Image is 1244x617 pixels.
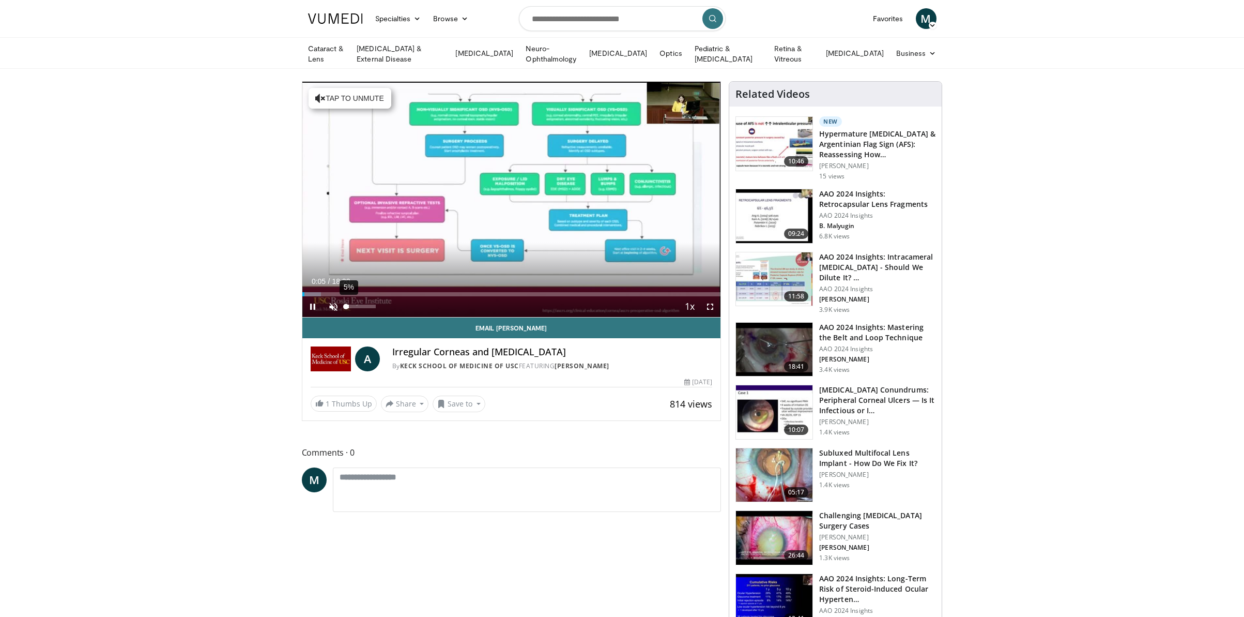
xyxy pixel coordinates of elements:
a: Keck School of Medicine of USC [400,362,519,370]
h3: Hypermature [MEDICAL_DATA] & Argentinian Flag Sign (AFS): Reassessing How… [819,129,935,160]
p: [PERSON_NAME] [819,162,935,170]
p: 15 views [819,172,844,180]
input: Search topics, interventions [519,6,726,31]
a: 10:07 [MEDICAL_DATA] Conundrums: Peripheral Corneal Ulcers — Is It Infectious or I… [PERSON_NAME]... [735,385,935,440]
a: Email [PERSON_NAME] [302,318,721,338]
span: 814 views [670,398,712,410]
p: [PERSON_NAME] [819,544,935,552]
h3: AAO 2024 Insights: Retrocapsular Lens Fragments [819,189,935,209]
p: [PERSON_NAME] [819,355,935,364]
span: 10:07 [784,425,809,435]
a: Cataract & Lens [302,43,351,64]
img: 22a3a3a3-03de-4b31-bd81-a17540334f4a.150x105_q85_crop-smart_upscale.jpg [736,323,812,377]
p: AAO 2024 Insights [819,607,935,615]
a: Retina & Vitreous [768,43,820,64]
span: 05:17 [784,487,809,498]
div: Volume Level [346,305,376,308]
a: 11:58 AAO 2024 Insights: Intracameral [MEDICAL_DATA] - Should We Dilute It? … AAO 2024 Insights [... [735,252,935,314]
p: [PERSON_NAME] [819,471,935,479]
button: Pause [302,296,323,317]
a: [PERSON_NAME] [555,362,609,370]
button: Playback Rate [679,296,700,317]
button: Unmute [323,296,344,317]
span: 18:20 [332,277,350,285]
p: 1.4K views [819,481,850,489]
a: Business [890,43,943,64]
h4: Related Videos [735,88,810,100]
a: 09:24 AAO 2024 Insights: Retrocapsular Lens Fragments AAO 2024 Insights B. Malyugin 6.8K views [735,189,935,244]
img: 01f52a5c-6a53-4eb2-8a1d-dad0d168ea80.150x105_q85_crop-smart_upscale.jpg [736,189,812,243]
p: B. Malyugin [819,222,935,230]
img: VuMedi Logo [308,13,363,24]
span: 0:05 [312,277,326,285]
span: 09:24 [784,229,809,239]
img: 40c8dcf9-ac14-45af-8571-bda4a5b229bd.150x105_q85_crop-smart_upscale.jpg [736,117,812,171]
span: 26:44 [784,550,809,561]
a: Specialties [369,8,427,29]
span: 11:58 [784,291,809,302]
span: 1 [326,399,330,409]
span: 18:41 [784,362,809,372]
button: Fullscreen [700,296,720,317]
h3: AAO 2024 Insights: Intracameral [MEDICAL_DATA] - Should We Dilute It? … [819,252,935,283]
img: 5ede7c1e-2637-46cb-a546-16fd546e0e1e.150x105_q85_crop-smart_upscale.jpg [736,385,812,439]
img: de733f49-b136-4bdc-9e00-4021288efeb7.150x105_q85_crop-smart_upscale.jpg [736,252,812,306]
span: / [328,277,330,285]
div: By FEATURING [392,362,713,371]
a: Optics [653,43,688,64]
p: 1.3K views [819,554,850,562]
a: 05:17 Subluxed Multifocal Lens Implant - How Do We Fix It? [PERSON_NAME] 1.4K views [735,448,935,503]
h3: AAO 2024 Insights: Long-Term Risk of Steroid-Induced Ocular Hyperten… [819,574,935,605]
p: [PERSON_NAME] [819,533,935,541]
div: Progress Bar [302,292,721,296]
h3: AAO 2024 Insights: Mastering the Belt and Loop Technique [819,322,935,343]
h3: [MEDICAL_DATA] Conundrums: Peripheral Corneal Ulcers — Is It Infectious or I… [819,385,935,416]
h3: Subluxed Multifocal Lens Implant - How Do We Fix It? [819,448,935,469]
p: AAO 2024 Insights [819,285,935,293]
a: Pediatric & [MEDICAL_DATA] [688,43,768,64]
span: 10:46 [784,156,809,167]
p: 6.8K views [819,232,850,240]
a: Favorites [867,8,910,29]
p: AAO 2024 Insights [819,212,935,220]
p: [PERSON_NAME] [819,295,935,304]
a: [MEDICAL_DATA] [449,43,519,64]
a: 1 Thumbs Up [311,396,377,412]
p: [PERSON_NAME] [819,418,935,426]
button: Save to [433,396,485,412]
span: Comments 0 [302,446,721,459]
a: M [302,468,327,492]
img: 05a6f048-9eed-46a7-93e1-844e43fc910c.150x105_q85_crop-smart_upscale.jpg [736,511,812,565]
p: 1.4K views [819,428,850,437]
a: 18:41 AAO 2024 Insights: Mastering the Belt and Loop Technique AAO 2024 Insights [PERSON_NAME] 3.... [735,322,935,377]
a: [MEDICAL_DATA] & External Disease [350,43,449,64]
h4: Irregular Corneas and [MEDICAL_DATA] [392,347,713,358]
p: 3.9K views [819,306,850,314]
a: M [916,8,936,29]
p: 3.4K views [819,366,850,374]
button: Tap to unmute [309,88,391,109]
img: 3fc25be6-574f-41c0-96b9-b0d00904b018.150x105_q85_crop-smart_upscale.jpg [736,448,812,502]
p: AAO 2024 Insights [819,345,935,353]
a: Browse [427,8,474,29]
a: [MEDICAL_DATA] [820,43,890,64]
a: A [355,347,380,371]
div: [DATE] [684,378,712,387]
video-js: Video Player [302,82,721,318]
img: Keck School of Medicine of USC [311,347,351,371]
a: [MEDICAL_DATA] [583,43,653,64]
button: Share [381,396,429,412]
a: Neuro-Ophthalmology [519,43,583,64]
a: 26:44 Challenging [MEDICAL_DATA] Surgery Cases [PERSON_NAME] [PERSON_NAME] 1.3K views [735,510,935,565]
h3: Challenging [MEDICAL_DATA] Surgery Cases [819,510,935,531]
p: New [819,116,842,127]
a: 10:46 New Hypermature [MEDICAL_DATA] & Argentinian Flag Sign (AFS): Reassessing How… [PERSON_NAME... [735,116,935,180]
